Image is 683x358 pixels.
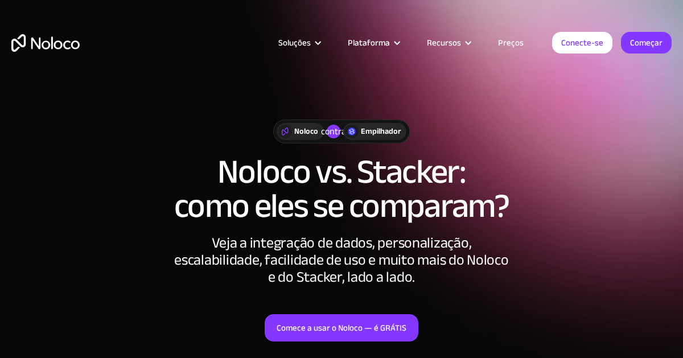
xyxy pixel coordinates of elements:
[217,140,466,204] font: Noloco vs. Stacker:
[277,320,406,336] font: Comece a usar o Noloco — é GRÁTIS
[498,35,524,51] font: Preços
[265,314,418,341] a: Comece a usar o Noloco — é GRÁTIS
[348,35,390,51] font: Plataforma
[561,35,603,51] font: Conecte-se
[621,32,672,54] a: Começar
[321,123,346,140] font: contra
[630,35,663,51] font: Começar
[552,32,612,54] a: Conecte-se
[264,35,334,50] div: Soluções
[278,35,311,51] font: Soluções
[427,35,461,51] font: Recursos
[484,35,538,50] a: Preços
[334,35,413,50] div: Plataforma
[294,124,318,139] font: Noloco
[413,35,484,50] div: Recursos
[11,34,80,52] a: lar
[174,229,508,291] font: Veja a integração de dados, personalização, escalabilidade, facilidade de uso e muito mais do Nol...
[174,174,509,238] font: como eles se comparam?
[361,124,401,139] font: Empilhador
